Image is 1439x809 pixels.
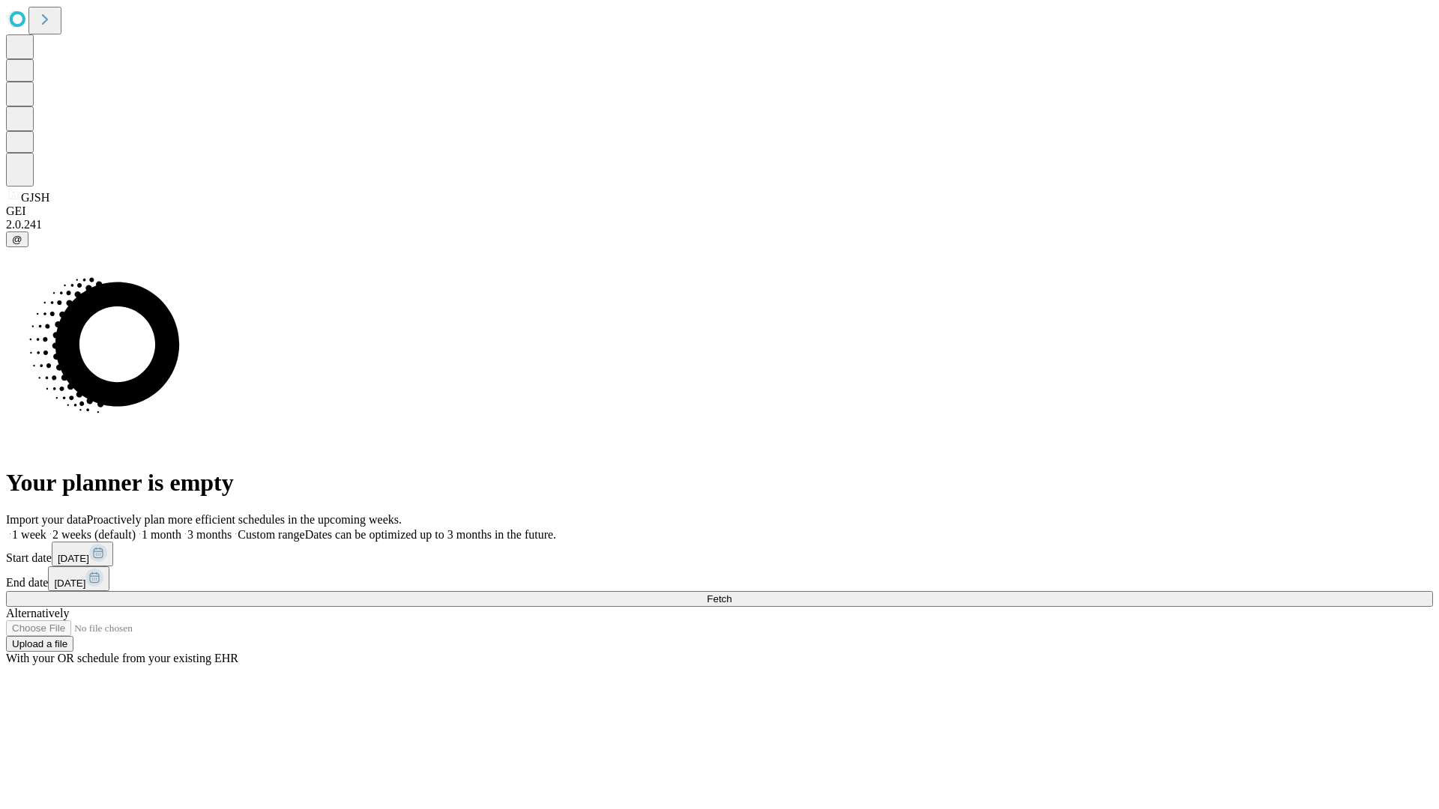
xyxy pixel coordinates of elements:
div: 2.0.241 [6,218,1433,231]
span: [DATE] [58,553,89,564]
span: Dates can be optimized up to 3 months in the future. [305,528,556,541]
span: 1 month [142,528,181,541]
h1: Your planner is empty [6,469,1433,497]
span: 3 months [187,528,232,541]
button: [DATE] [52,542,113,566]
span: 1 week [12,528,46,541]
div: GEI [6,204,1433,218]
span: Custom range [238,528,304,541]
button: [DATE] [48,566,109,591]
span: Proactively plan more efficient schedules in the upcoming weeks. [87,513,402,526]
span: GJSH [21,191,49,204]
span: @ [12,234,22,245]
span: 2 weeks (default) [52,528,136,541]
button: Upload a file [6,636,73,652]
div: End date [6,566,1433,591]
button: Fetch [6,591,1433,607]
span: [DATE] [54,578,85,589]
div: Start date [6,542,1433,566]
span: Alternatively [6,607,69,619]
button: @ [6,231,28,247]
span: With your OR schedule from your existing EHR [6,652,238,664]
span: Import your data [6,513,87,526]
span: Fetch [707,593,731,605]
